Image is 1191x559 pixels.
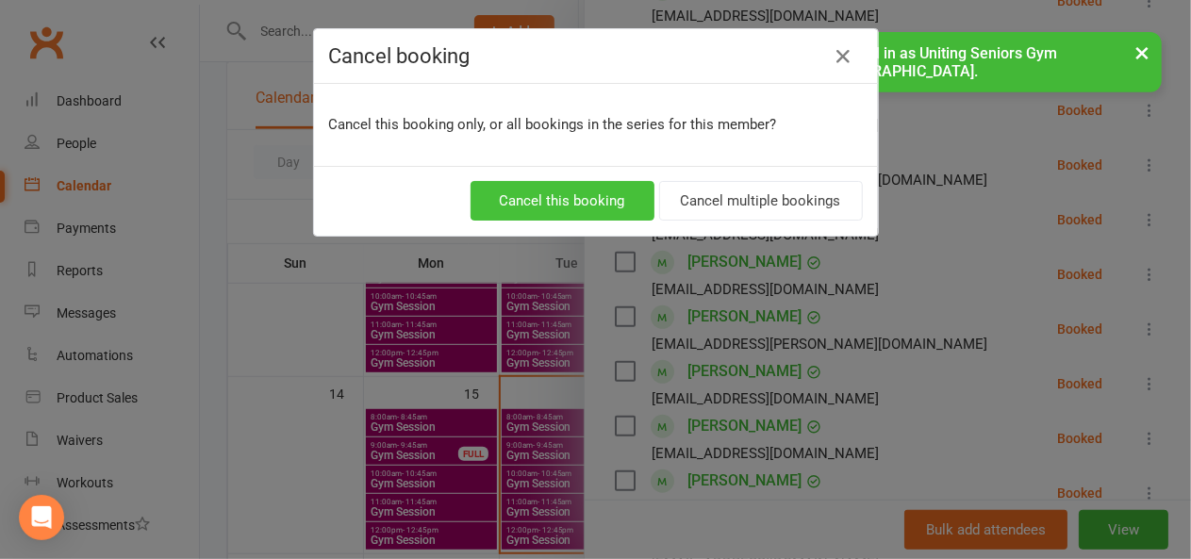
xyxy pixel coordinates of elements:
[829,41,859,72] button: Close
[471,181,654,221] button: Cancel this booking
[659,181,863,221] button: Cancel multiple bookings
[329,44,863,68] h4: Cancel booking
[19,495,64,540] div: Open Intercom Messenger
[329,113,863,136] p: Cancel this booking only, or all bookings in the series for this member?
